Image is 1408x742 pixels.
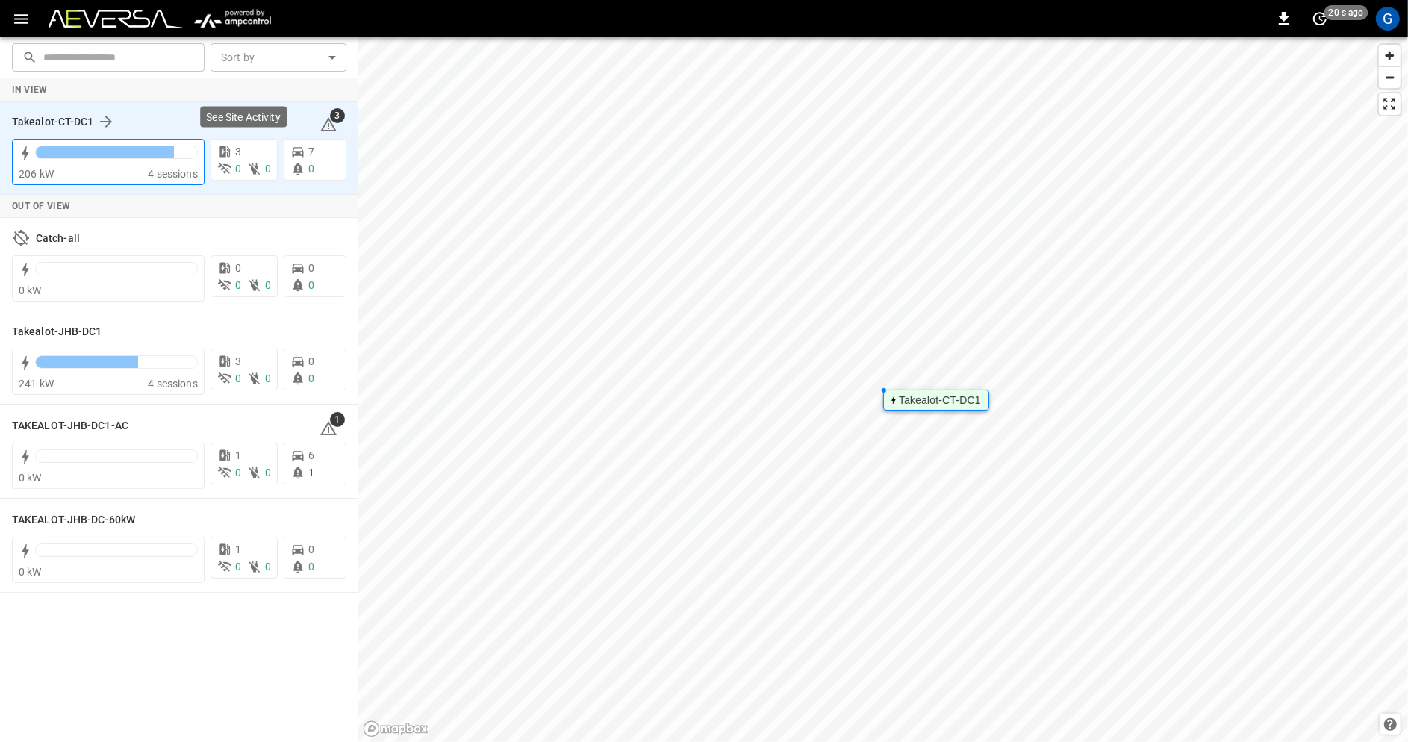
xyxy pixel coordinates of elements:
button: Zoom out [1379,66,1401,88]
strong: In View [12,84,48,95]
span: 0 [308,163,314,175]
a: Mapbox homepage [363,720,429,738]
h6: TAKEALOT-JHB-DC-60kW [12,512,135,529]
button: set refresh interval [1308,7,1332,31]
span: 6 [308,449,314,461]
span: 3 [235,146,241,158]
span: 0 [265,561,271,573]
span: 206 kW [19,168,54,180]
span: 241 kW [19,378,54,390]
span: 0 [308,561,314,573]
span: 1 [235,543,241,555]
div: profile-icon [1376,7,1400,31]
span: 4 sessions [148,168,198,180]
canvas: Map [358,37,1408,742]
button: Zoom in [1379,45,1401,66]
div: Takealot-CT-DC1 [899,396,981,405]
span: 0 [235,467,241,478]
span: 1 [330,412,345,427]
h6: Takealot-JHB-DC1 [12,324,102,340]
span: 0 kW [19,472,42,484]
span: 0 [308,372,314,384]
span: 0 [235,279,241,291]
span: 1 [308,467,314,478]
h6: Takealot-CT-DC1 [12,114,94,131]
img: ampcontrol.io logo [189,4,276,33]
span: 0 [265,163,271,175]
span: 1 [235,449,241,461]
h6: Catch-all [36,231,80,247]
span: 7 [308,146,314,158]
span: 0 [265,372,271,384]
span: 3 [235,355,241,367]
span: 0 kW [19,566,42,578]
span: 0 [265,467,271,478]
span: 4 sessions [148,378,198,390]
strong: Out of View [12,201,70,211]
span: 0 kW [19,284,42,296]
span: 0 [308,355,314,367]
span: 0 [308,262,314,274]
span: 0 [308,543,314,555]
span: 0 [265,279,271,291]
span: 0 [308,279,314,291]
span: 0 [235,262,241,274]
h6: TAKEALOT-JHB-DC1-AC [12,418,128,434]
span: 20 s ago [1324,5,1368,20]
span: Zoom out [1379,67,1401,88]
span: 3 [330,108,345,123]
img: Customer Logo [49,10,183,28]
span: 0 [235,561,241,573]
span: 0 [235,372,241,384]
p: See Site Activity [206,110,281,125]
span: 0 [235,163,241,175]
div: Map marker [883,390,989,411]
